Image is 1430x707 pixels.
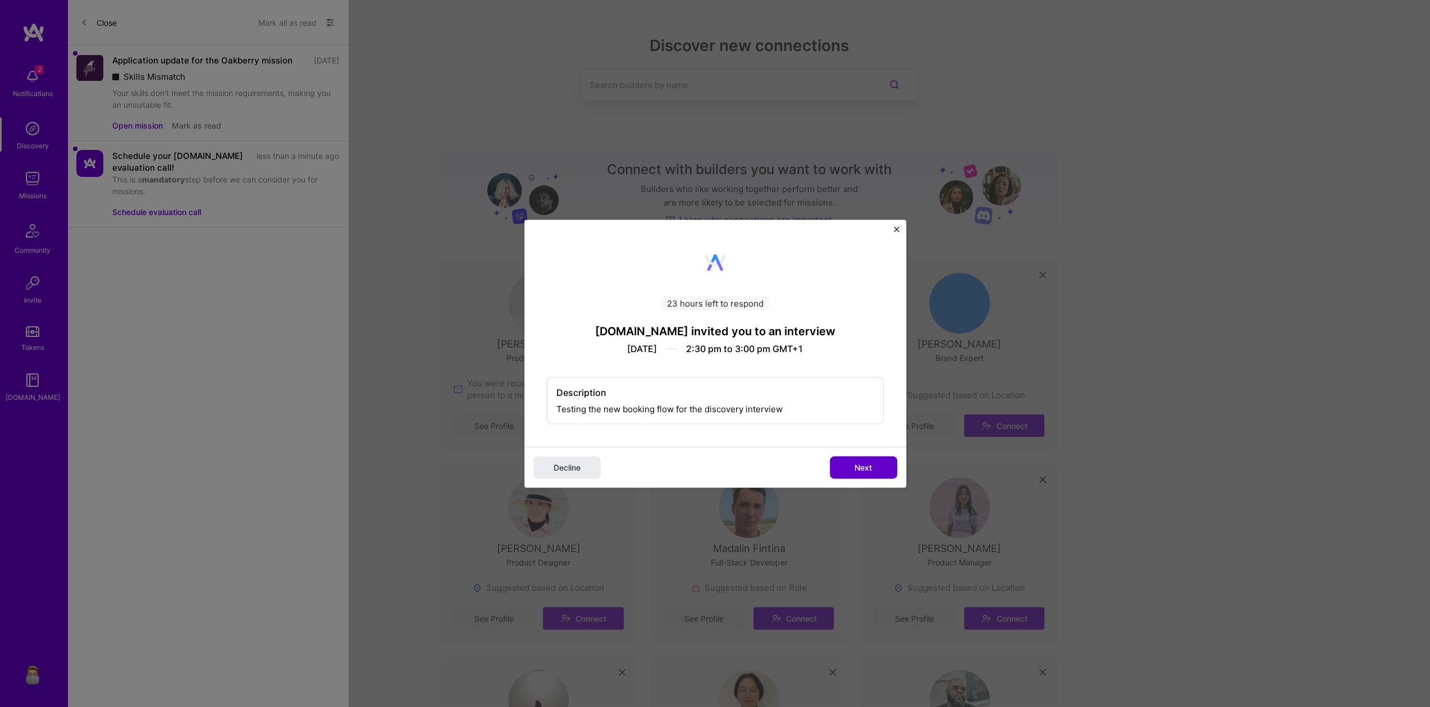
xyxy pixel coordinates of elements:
span: Decline [554,462,581,473]
button: Close [894,226,899,238]
img: Company Logo [705,254,725,271]
div: Description [556,386,874,398]
div: [DATE] [627,343,657,354]
h4: [DOMAIN_NAME] invited you to an interview [547,323,884,338]
span: 23 hours left to respond [661,296,769,310]
button: Next [830,456,897,478]
div: 2:30 pm to 3:00 pm GMT+1 [686,343,803,354]
button: Decline [533,456,601,478]
span: Next [855,462,872,473]
div: Testing the new booking flow for the discovery interview [547,377,884,424]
